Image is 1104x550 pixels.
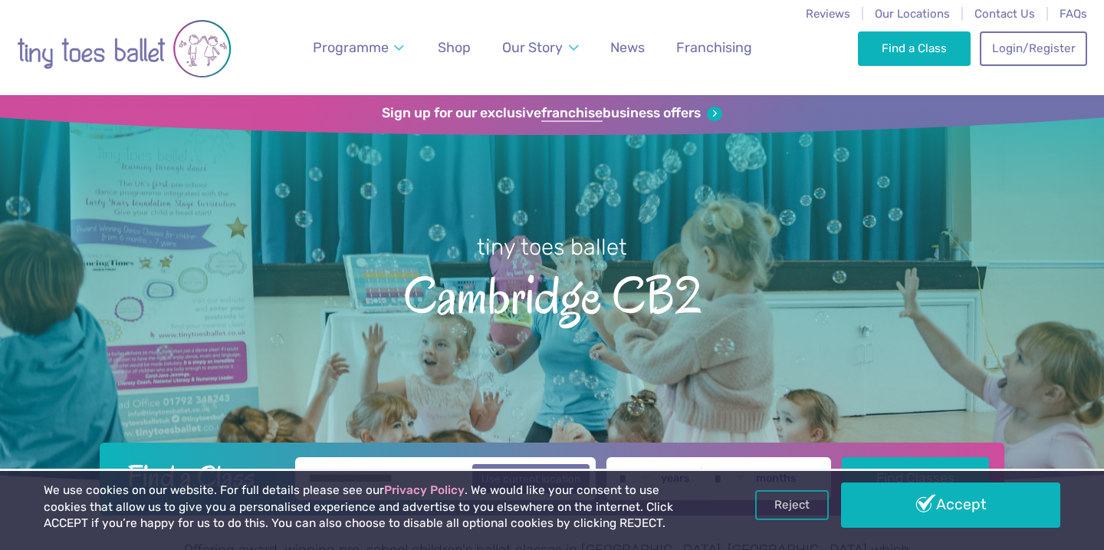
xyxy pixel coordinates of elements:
[431,31,478,65] a: Shop
[875,7,950,21] a: Our Locations
[44,482,705,532] p: We use cookies on our website. For full details please see our . We would like your consent to us...
[438,39,471,55] span: Shop
[610,39,645,55] span: News
[806,7,850,21] a: Reviews
[669,31,759,65] a: Franchising
[382,105,721,122] a: Sign up for our exclusivefranchisebusiness offers
[541,105,603,122] strong: franchise
[384,483,465,497] a: Privacy Policy
[495,31,586,65] a: Our Story
[477,234,627,260] small: tiny toes ballet
[858,31,971,65] a: Find a Class
[472,464,590,493] button: Use current location
[502,39,563,55] span: Our Story
[980,31,1087,65] a: Login/Register
[27,262,1077,324] span: Cambridge CB2
[115,457,285,496] h2: Find a Class
[974,7,1035,21] a: Contact Us
[755,490,829,519] a: Reject
[1060,7,1087,21] a: FAQs
[842,457,990,500] button: Find Classes
[676,39,752,55] span: Franchising
[841,482,1060,527] a: Accept
[306,31,412,65] a: Programme
[17,10,232,87] img: tiny toes ballet
[603,31,652,65] a: News
[313,39,389,55] span: Programme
